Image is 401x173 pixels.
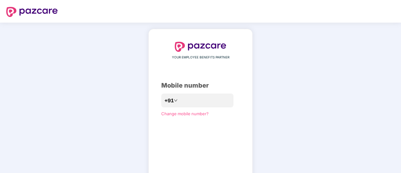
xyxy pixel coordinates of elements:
[161,81,240,90] div: Mobile number
[164,97,174,105] span: +91
[175,42,226,52] img: logo
[174,99,178,102] span: down
[6,7,58,17] img: logo
[161,111,209,116] a: Change mobile number?
[172,55,229,60] span: YOUR EMPLOYEE BENEFITS PARTNER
